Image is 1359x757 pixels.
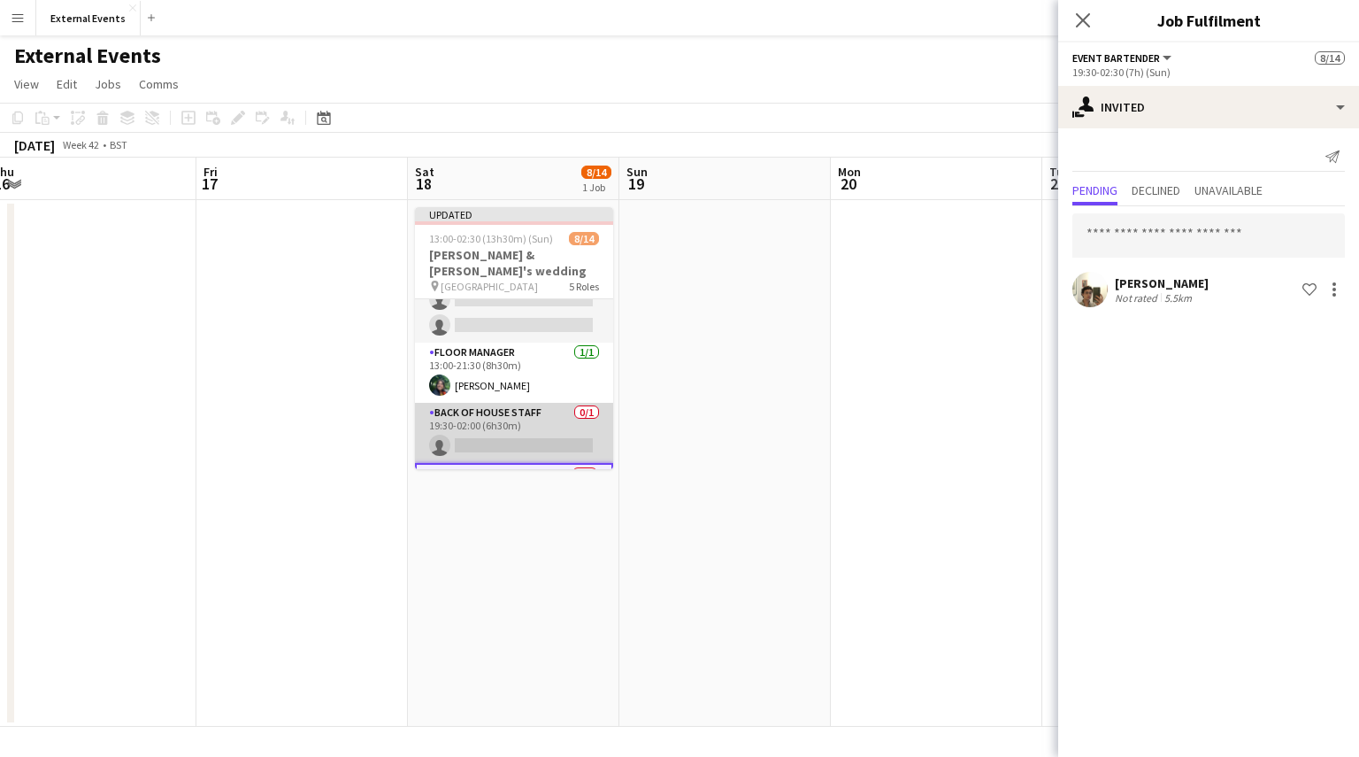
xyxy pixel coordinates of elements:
[415,207,613,221] div: Updated
[1047,174,1070,194] span: 21
[412,174,434,194] span: 18
[36,1,141,35] button: External Events
[1058,86,1359,128] div: Invited
[582,181,610,194] div: 1 Job
[1072,51,1160,65] span: Event bartender
[1315,51,1345,65] span: 8/14
[415,343,613,403] app-card-role: Floor manager1/113:00-21:30 (8h30m)[PERSON_NAME]
[14,136,55,154] div: [DATE]
[1072,66,1345,79] div: 19:30-02:30 (7h) (Sun)
[441,280,538,293] span: [GEOGRAPHIC_DATA]
[415,463,613,578] app-card-role: Event bartender1I1A0/3
[14,76,39,92] span: View
[203,164,218,180] span: Fri
[1194,184,1263,197] span: Unavailable
[110,138,127,151] div: BST
[415,247,613,279] h3: [PERSON_NAME] & [PERSON_NAME]'s wedding
[1072,51,1174,65] button: Event bartender
[1072,184,1117,197] span: Pending
[838,164,861,180] span: Mon
[57,76,77,92] span: Edit
[1058,9,1359,32] h3: Job Fulfilment
[569,232,599,245] span: 8/14
[415,403,613,463] app-card-role: Back of house staff0/119:30-02:00 (6h30m)
[132,73,186,96] a: Comms
[88,73,128,96] a: Jobs
[14,42,161,69] h1: External Events
[835,174,861,194] span: 20
[415,164,434,180] span: Sat
[139,76,179,92] span: Comms
[1049,164,1070,180] span: Tue
[415,207,613,469] app-job-card: Updated13:00-02:30 (13h30m) (Sun)8/14[PERSON_NAME] & [PERSON_NAME]'s wedding [GEOGRAPHIC_DATA]5 R...
[429,232,553,245] span: 13:00-02:30 (13h30m) (Sun)
[1161,291,1195,305] div: 5.5km
[58,138,103,151] span: Week 42
[1115,291,1161,305] div: Not rated
[581,166,611,179] span: 8/14
[95,76,121,92] span: Jobs
[7,73,46,96] a: View
[201,174,218,194] span: 17
[1115,275,1209,291] div: [PERSON_NAME]
[569,280,599,293] span: 5 Roles
[624,174,648,194] span: 19
[1132,184,1180,197] span: Declined
[626,164,648,180] span: Sun
[50,73,84,96] a: Edit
